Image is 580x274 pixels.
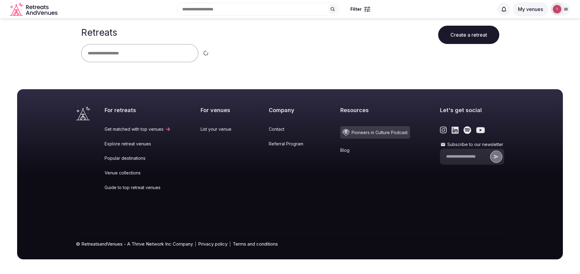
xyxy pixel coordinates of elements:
[105,141,171,147] a: Explore retreat venues
[440,126,447,134] a: Link to the retreats and venues Instagram page
[440,106,504,114] h2: Let's get social
[346,3,374,15] button: Filter
[76,233,504,259] div: © RetreatsandVenues - A Thrive Network Inc Company
[105,155,171,161] a: Popular destinations
[269,106,311,114] h2: Company
[553,5,561,13] img: Thiago Martins
[476,126,485,134] a: Link to the retreats and venues Youtube page
[198,241,227,247] a: Privacy policy
[513,6,548,12] a: My venues
[464,126,471,134] a: Link to the retreats and venues Spotify page
[10,2,59,16] svg: Retreats and Venues company logo
[105,106,171,114] h2: For retreats
[340,126,410,139] a: Pioneers in Culture Podcast
[440,141,504,148] label: Subscribe to our newsletter
[81,27,117,38] h1: Retreats
[438,26,499,44] button: Create a retreat
[513,2,548,16] button: My venues
[233,241,278,247] a: Terms and conditions
[340,147,410,153] a: Blog
[105,126,171,132] a: Get matched with top venues
[10,2,59,16] a: Visit the homepage
[269,141,311,147] a: Referral Program
[201,106,239,114] h2: For venues
[105,170,171,176] a: Venue collections
[452,126,459,134] a: Link to the retreats and venues LinkedIn page
[340,106,410,114] h2: Resources
[201,126,239,132] a: List your venue
[350,6,362,12] span: Filter
[269,126,311,132] a: Contact
[105,184,171,191] a: Guide to top retreat venues
[76,106,90,120] a: Visit the homepage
